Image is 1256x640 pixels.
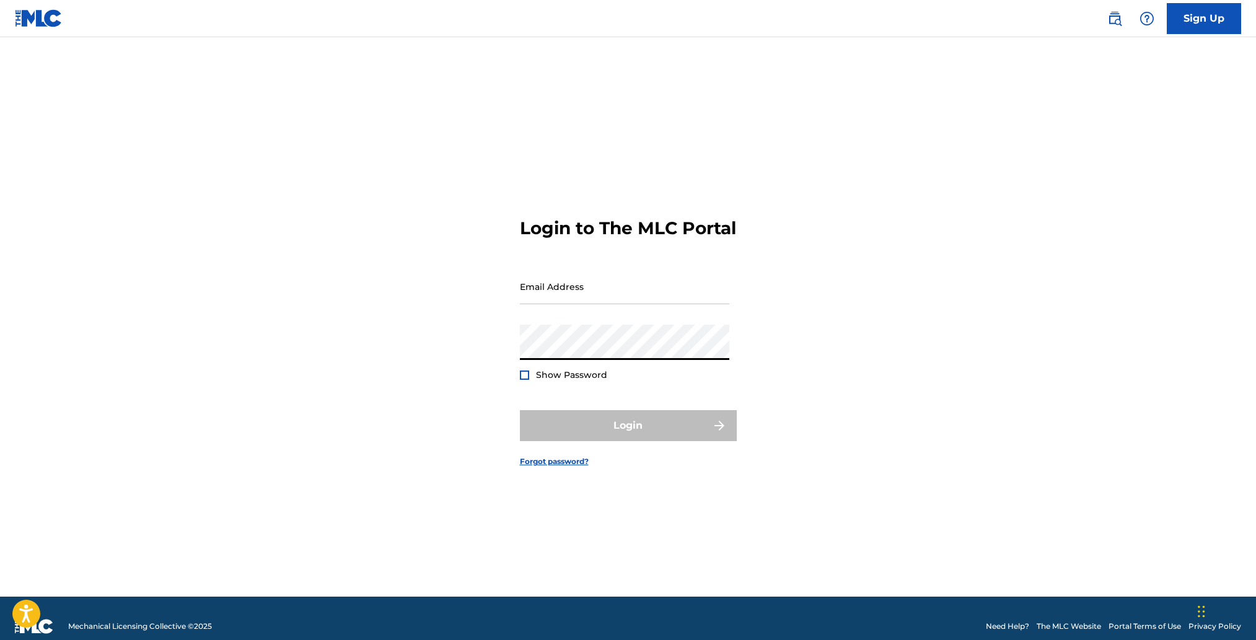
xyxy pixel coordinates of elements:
[1037,621,1101,632] a: The MLC Website
[986,621,1029,632] a: Need Help?
[520,217,736,239] h3: Login to The MLC Portal
[1188,621,1241,632] a: Privacy Policy
[1140,11,1154,26] img: help
[1107,11,1122,26] img: search
[1194,581,1256,640] iframe: Chat Widget
[68,621,212,632] span: Mechanical Licensing Collective © 2025
[1194,581,1256,640] div: Widget chat
[1135,6,1159,31] div: Help
[1167,3,1241,34] a: Sign Up
[520,456,589,467] a: Forgot password?
[15,619,53,634] img: logo
[1109,621,1181,632] a: Portal Terms of Use
[1198,593,1205,630] div: Trascina
[536,369,607,380] span: Show Password
[1102,6,1127,31] a: Public Search
[15,9,63,27] img: MLC Logo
